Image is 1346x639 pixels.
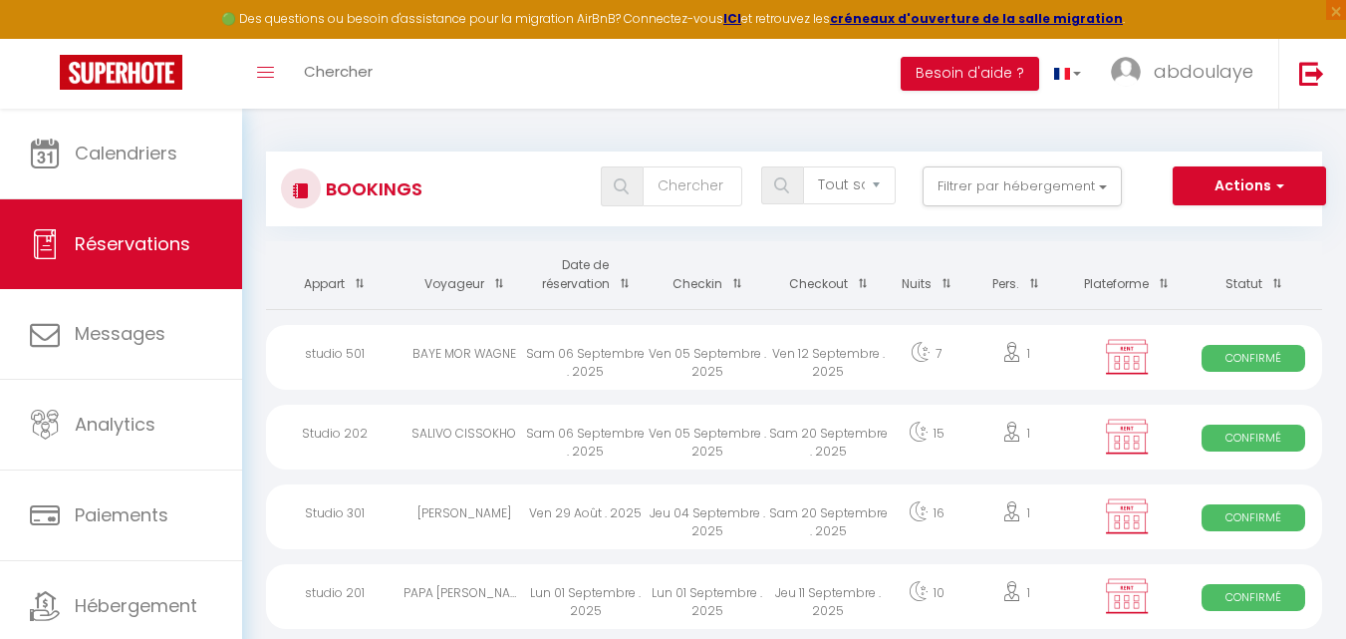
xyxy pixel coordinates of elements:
[1299,61,1324,86] img: logout
[647,241,768,309] th: Sort by checkin
[830,10,1123,27] a: créneaux d'ouverture de la salle migration
[889,241,962,309] th: Sort by nights
[643,166,742,206] input: Chercher
[321,166,422,211] h3: Bookings
[75,412,155,437] span: Analytics
[768,241,890,309] th: Sort by checkout
[525,241,647,309] th: Sort by booking date
[404,241,525,309] th: Sort by guest
[75,231,190,256] span: Réservations
[75,141,177,165] span: Calendriers
[963,241,1069,309] th: Sort by people
[60,55,182,90] img: Super Booking
[1096,39,1278,109] a: ... abdoulaye
[1069,241,1186,309] th: Sort by channel
[923,166,1122,206] button: Filtrer par hébergement
[1154,59,1253,84] span: abdoulaye
[901,57,1039,91] button: Besoin d'aide ?
[75,593,197,618] span: Hébergement
[1173,166,1326,206] button: Actions
[289,39,388,109] a: Chercher
[266,241,404,309] th: Sort by rentals
[1185,241,1322,309] th: Sort by status
[1111,57,1141,87] img: ...
[75,321,165,346] span: Messages
[75,502,168,527] span: Paiements
[723,10,741,27] a: ICI
[304,61,373,82] span: Chercher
